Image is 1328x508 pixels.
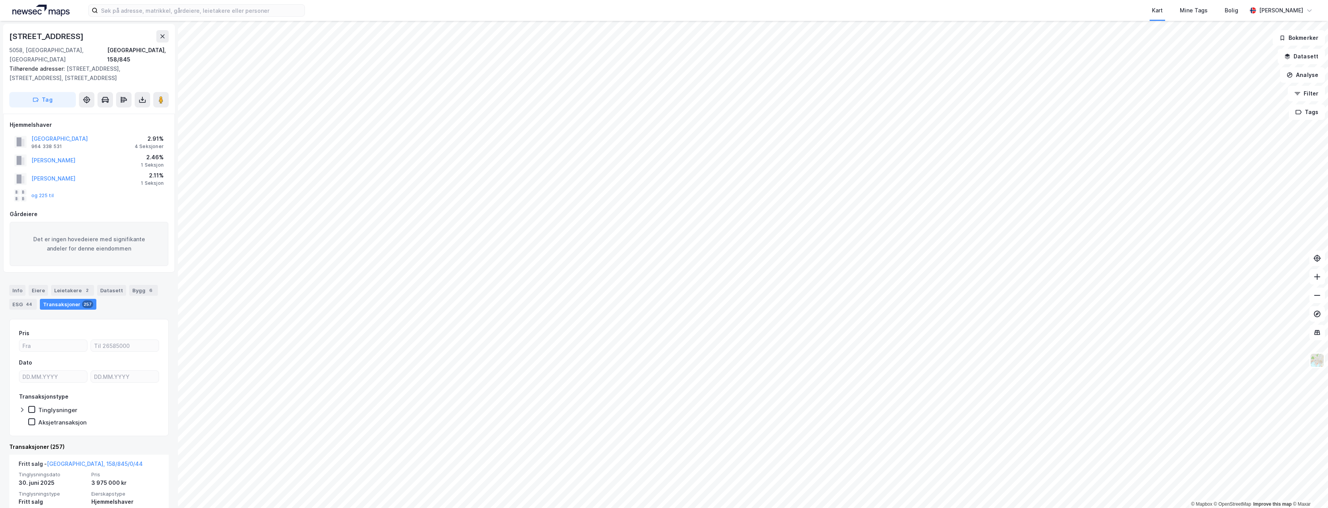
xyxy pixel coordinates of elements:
[40,299,96,310] div: Transaksjoner
[31,143,62,150] div: 964 338 531
[38,406,77,414] div: Tinglysninger
[19,340,87,351] input: Fra
[1214,501,1251,507] a: OpenStreetMap
[1253,501,1292,507] a: Improve this map
[19,497,87,506] div: Fritt salg
[19,329,29,338] div: Pris
[12,5,70,16] img: logo.a4113a55bc3d86da70a041830d287a7e.svg
[107,46,169,64] div: [GEOGRAPHIC_DATA], 158/845
[141,180,164,186] div: 1 Seksjon
[24,300,34,308] div: 44
[1259,6,1303,15] div: [PERSON_NAME]
[141,162,164,168] div: 1 Seksjon
[9,65,67,72] span: Tilhørende adresser:
[82,300,93,308] div: 257
[29,285,48,296] div: Eiere
[1225,6,1238,15] div: Bolig
[1289,104,1325,120] button: Tags
[91,491,159,497] span: Eierskapstype
[1152,6,1163,15] div: Kart
[38,419,87,426] div: Aksjetransaksjon
[1191,501,1212,507] a: Mapbox
[9,442,169,452] div: Transaksjoner (257)
[19,478,87,488] div: 30. juni 2025
[47,460,143,467] a: [GEOGRAPHIC_DATA], 158/845/0/44
[10,210,168,219] div: Gårdeiere
[1280,67,1325,83] button: Analyse
[135,134,164,143] div: 2.91%
[91,497,159,506] div: Hjemmelshaver
[9,30,85,43] div: [STREET_ADDRESS]
[98,5,305,16] input: Søk på adresse, matrikkel, gårdeiere, leietakere eller personer
[91,478,159,488] div: 3 975 000 kr
[141,153,164,162] div: 2.46%
[51,285,94,296] div: Leietakere
[141,171,164,180] div: 2.11%
[135,143,164,150] div: 4 Seksjoner
[19,471,87,478] span: Tinglysningsdato
[9,285,26,296] div: Info
[83,286,91,294] div: 2
[1288,86,1325,101] button: Filter
[9,299,37,310] div: ESG
[1278,49,1325,64] button: Datasett
[1180,6,1208,15] div: Mine Tags
[147,286,155,294] div: 6
[9,92,76,107] button: Tag
[19,459,143,472] div: Fritt salg -
[1310,353,1325,368] img: Z
[1289,471,1328,508] iframe: Chat Widget
[1273,30,1325,46] button: Bokmerker
[91,371,159,382] input: DD.MM.YYYY
[9,64,163,83] div: [STREET_ADDRESS], [STREET_ADDRESS], [STREET_ADDRESS]
[91,340,159,351] input: Til 26585000
[19,358,32,367] div: Dato
[19,491,87,497] span: Tinglysningstype
[97,285,126,296] div: Datasett
[10,222,168,266] div: Det er ingen hovedeiere med signifikante andeler for denne eiendommen
[9,46,107,64] div: 5058, [GEOGRAPHIC_DATA], [GEOGRAPHIC_DATA]
[91,471,159,478] span: Pris
[19,392,68,401] div: Transaksjonstype
[19,371,87,382] input: DD.MM.YYYY
[10,120,168,130] div: Hjemmelshaver
[129,285,158,296] div: Bygg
